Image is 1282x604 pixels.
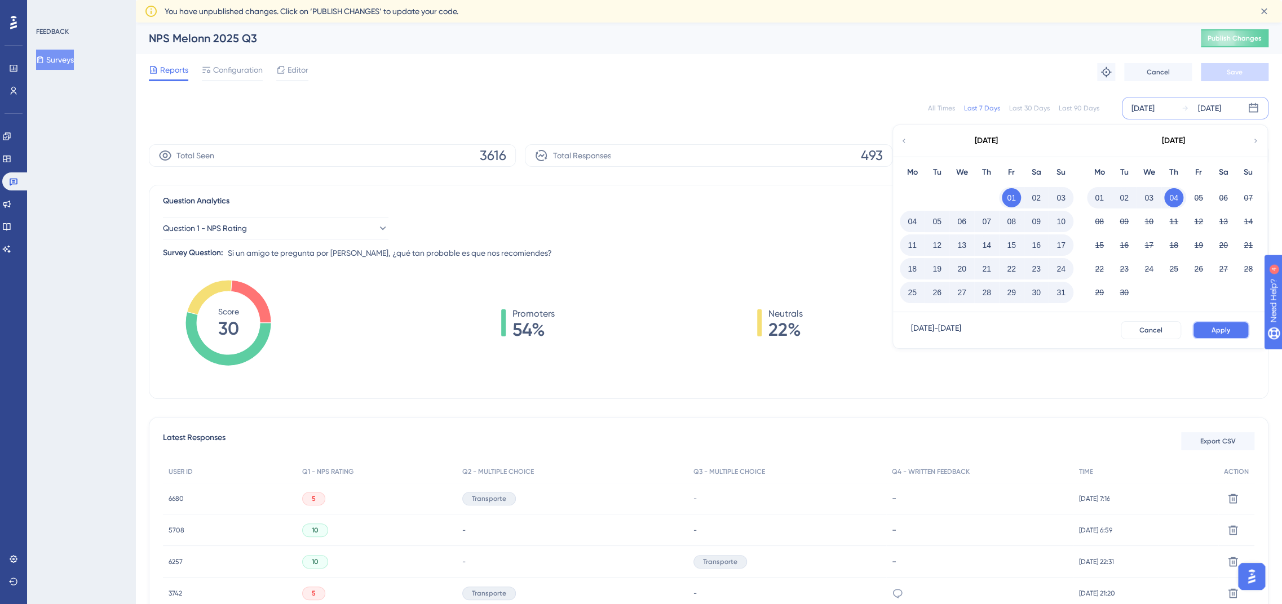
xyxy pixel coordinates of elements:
span: Publish Changes [1208,34,1262,43]
button: 16 [1027,236,1046,255]
button: 19 [927,259,947,278]
span: 6680 [169,494,184,503]
button: 23 [1115,259,1134,278]
button: 21 [1239,236,1258,255]
span: 5 [312,494,316,503]
button: 15 [1090,236,1109,255]
button: 29 [1090,283,1109,302]
span: Si un amigo te pregunta por [PERSON_NAME], ¿qué tan probable es que nos recomiendes? [228,246,552,260]
span: Reports [160,63,188,77]
span: Editor [288,63,308,77]
button: 08 [1090,212,1109,231]
span: TIME [1078,467,1093,476]
button: 10 [1051,212,1071,231]
div: Fr [1186,166,1211,179]
button: 14 [1239,212,1258,231]
span: [DATE] 7:16 [1078,494,1109,503]
span: Question Analytics [163,194,229,208]
button: 11 [1164,212,1183,231]
span: Apply [1212,326,1230,335]
div: - [892,556,1068,567]
span: Export CSV [1200,437,1236,446]
button: 26 [927,283,947,302]
div: Last 7 Days [964,104,1000,113]
button: 28 [1239,259,1258,278]
button: 13 [1214,212,1233,231]
button: Cancel [1124,63,1192,81]
span: Transporte [472,589,506,598]
div: Sa [1211,166,1236,179]
button: 02 [1027,188,1046,207]
span: Q1 - NPS RATING [302,467,353,476]
span: [DATE] 22:31 [1078,557,1113,566]
div: We [949,166,974,179]
button: 21 [977,259,996,278]
span: Q4 - WRITTEN FEEDBACK [892,467,970,476]
div: [DATE] - [DATE] [911,321,961,339]
span: 54% [512,321,555,339]
span: Q2 - MULTIPLE CHOICE [462,467,534,476]
span: 3616 [480,146,506,165]
button: 20 [952,259,971,278]
button: 29 [1002,283,1021,302]
tspan: Score [218,307,239,316]
button: 25 [1164,259,1183,278]
span: - [693,494,697,503]
button: 01 [1002,188,1021,207]
span: Question 1 - NPS Rating [163,221,247,235]
div: Tu [925,166,949,179]
button: 27 [1214,259,1233,278]
button: 22 [1002,259,1021,278]
button: 05 [1189,188,1208,207]
div: - [892,525,1068,535]
div: Mo [900,166,925,179]
button: 07 [977,212,996,231]
button: Cancel [1121,321,1181,339]
div: All Times [928,104,955,113]
span: - [462,526,466,535]
div: [DATE] [1162,134,1185,148]
button: 24 [1051,259,1071,278]
div: Su [1049,166,1073,179]
button: 13 [952,236,971,255]
iframe: UserGuiding AI Assistant Launcher [1235,559,1268,593]
span: [DATE] 6:59 [1078,526,1112,535]
div: Survey Question: [163,246,223,260]
button: 09 [1027,212,1046,231]
button: 22 [1090,259,1109,278]
button: 27 [952,283,971,302]
button: 11 [903,236,922,255]
button: 24 [1139,259,1159,278]
span: - [693,589,697,598]
span: Q3 - MULTIPLE CHOICE [693,467,765,476]
span: 10 [312,526,319,535]
span: Total Responses [552,149,611,162]
span: - [462,557,466,566]
div: Th [1161,166,1186,179]
div: We [1137,166,1161,179]
button: 19 [1189,236,1208,255]
span: Cancel [1147,68,1170,77]
div: Fr [999,166,1024,179]
button: 30 [1027,283,1046,302]
span: 10 [312,557,319,566]
span: Cancel [1139,326,1162,335]
button: 18 [903,259,922,278]
button: 23 [1027,259,1046,278]
button: 06 [952,212,971,231]
div: Su [1236,166,1261,179]
button: 03 [1139,188,1159,207]
button: 01 [1090,188,1109,207]
button: 04 [903,212,922,231]
button: Apply [1192,321,1249,339]
div: Sa [1024,166,1049,179]
button: Surveys [36,50,74,70]
button: 16 [1115,236,1134,255]
button: 02 [1115,188,1134,207]
span: Need Help? [26,3,70,16]
button: 28 [977,283,996,302]
span: 6257 [169,557,183,566]
div: [DATE] [1131,101,1155,115]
